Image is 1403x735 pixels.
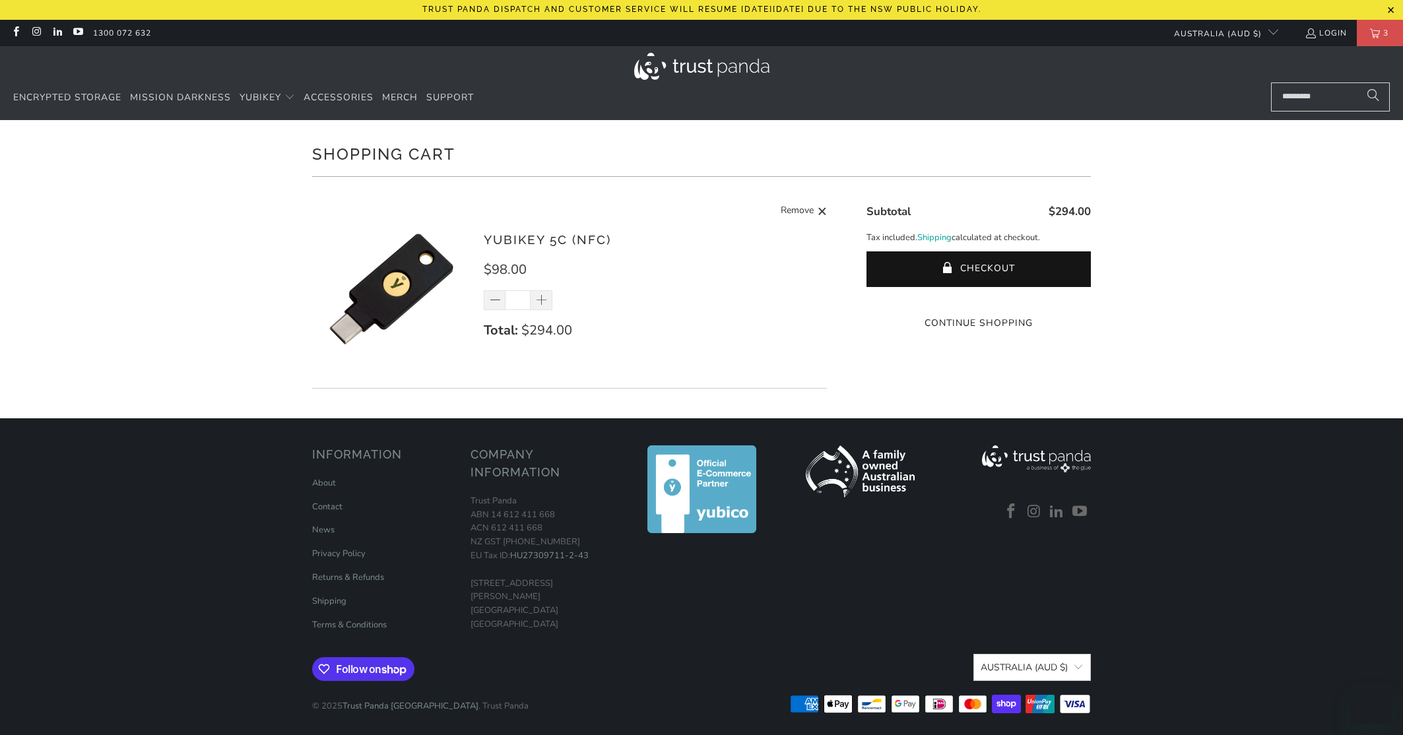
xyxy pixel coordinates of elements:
[304,91,374,104] span: Accessories
[1047,503,1067,521] a: Trust Panda Australia on LinkedIn
[484,232,611,247] a: YubiKey 5C (NFC)
[312,571,384,583] a: Returns & Refunds
[312,548,366,559] a: Privacy Policy
[93,26,151,40] a: 1300 072 632
[130,91,231,104] span: Mission Darkness
[312,210,471,368] img: YubiKey 5C (NFC)
[426,91,474,104] span: Support
[1163,20,1278,46] button: Australia (AUD $)
[866,204,911,219] span: Subtotal
[1305,26,1347,40] a: Login
[312,686,529,713] p: © 2025 . Trust Panda
[866,251,1091,287] button: Checkout
[1380,20,1392,46] span: 3
[13,82,474,113] nav: Translation missing: en.navigation.header.main_nav
[382,82,418,113] a: Merch
[422,5,981,14] p: Trust Panda dispatch and customer service will resume [DATE][DATE] due to the NSW public holiday.
[312,619,387,631] a: Terms & Conditions
[240,91,281,104] span: YubiKey
[781,203,814,220] span: Remove
[1001,503,1021,521] a: Trust Panda Australia on Facebook
[312,524,335,536] a: News
[312,477,336,489] a: About
[304,82,374,113] a: Accessories
[521,321,572,339] span: $294.00
[30,28,42,38] a: Trust Panda Australia on Instagram
[426,82,474,113] a: Support
[312,595,346,607] a: Shipping
[866,231,1091,245] p: Tax included. calculated at checkout.
[51,28,63,38] a: Trust Panda Australia on LinkedIn
[634,53,769,80] img: Trust Panda Australia
[1357,20,1403,46] a: 3
[312,501,343,513] a: Contact
[471,494,616,631] p: Trust Panda ABN 14 612 411 668 ACN 612 411 668 NZ GST [PHONE_NUMBER] EU Tax ID: [STREET_ADDRESS][...
[866,316,1091,331] a: Continue Shopping
[1070,503,1090,521] a: Trust Panda Australia on YouTube
[484,261,527,278] span: $98.00
[13,91,121,104] span: Encrypted Storage
[781,203,827,220] a: Remove
[917,231,952,245] a: Shipping
[72,28,83,38] a: Trust Panda Australia on YouTube
[1049,204,1091,219] span: $294.00
[973,654,1091,681] button: Australia (AUD $)
[343,700,478,712] a: Trust Panda [GEOGRAPHIC_DATA]
[510,550,589,561] a: HU27309711-2-43
[312,140,1091,166] h1: Shopping Cart
[130,82,231,113] a: Mission Darkness
[1024,503,1044,521] a: Trust Panda Australia on Instagram
[1271,82,1390,112] input: Search...
[382,91,418,104] span: Merch
[10,28,21,38] a: Trust Panda Australia on Facebook
[240,82,295,113] summary: YubiKey
[1357,82,1390,112] button: Search
[13,82,121,113] a: Encrypted Storage
[484,321,518,339] strong: Total:
[1350,682,1392,724] iframe: Button to launch messaging window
